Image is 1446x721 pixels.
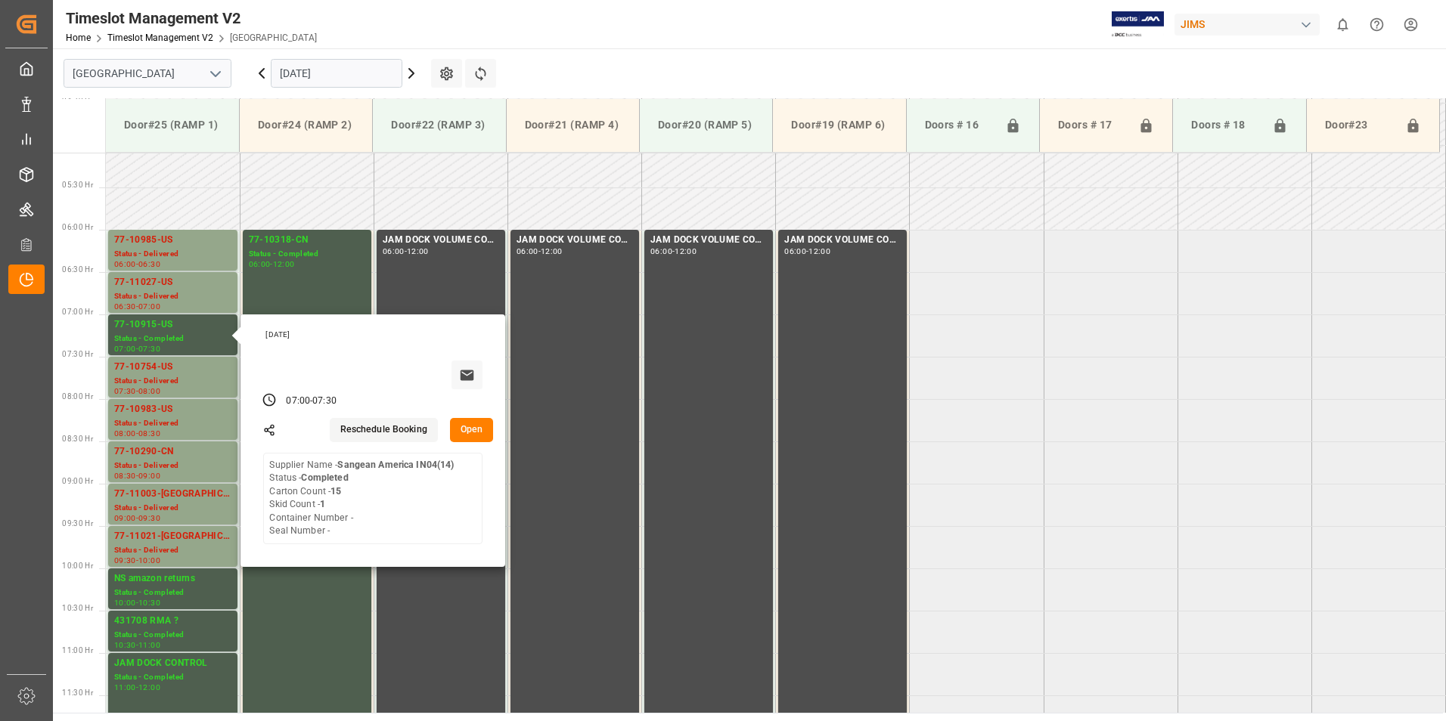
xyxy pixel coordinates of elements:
[114,303,136,310] div: 06:30
[1185,111,1265,140] div: Doors # 18
[286,395,310,408] div: 07:00
[107,32,213,43] a: Timeslot Management V2
[138,515,160,521] div: 09:30
[114,248,231,261] div: Status - Delivered
[114,430,136,437] div: 08:00
[62,350,93,358] span: 07:30 Hr
[330,418,438,442] button: Reschedule Booking
[118,111,227,139] div: Door#25 (RAMP 1)
[114,629,231,642] div: Status - Completed
[114,599,136,606] div: 10:00
[337,460,454,470] b: Sangean America IN04(14)
[517,248,538,255] div: 06:00
[136,261,138,268] div: -
[301,472,348,483] b: Completed
[62,308,93,316] span: 07:00 Hr
[136,642,138,648] div: -
[138,345,160,352] div: 07:30
[114,656,231,671] div: JAM DOCK CONTROL
[114,529,231,544] div: 77-11021-[GEOGRAPHIC_DATA]
[138,388,160,395] div: 08:00
[114,671,231,684] div: Status - Completed
[114,233,231,248] div: 77-10985-US
[62,477,93,485] span: 09:00 Hr
[383,233,499,248] div: JAM DOCK VOLUME CONTROL
[114,375,231,388] div: Status - Delivered
[1112,11,1164,38] img: Exertis%20JAM%20-%20Email%20Logo.jpg_1722504956.jpg
[519,111,627,139] div: Door#21 (RAMP 4)
[138,684,160,691] div: 12:00
[310,395,312,408] div: -
[62,392,93,401] span: 08:00 Hr
[919,111,999,140] div: Doors # 16
[136,472,138,479] div: -
[138,261,160,268] div: 06:30
[541,248,563,255] div: 12:00
[407,248,429,255] div: 12:00
[1326,8,1360,42] button: show 0 new notifications
[252,111,360,139] div: Door#24 (RAMP 2)
[114,402,231,417] div: 77-10983-US
[114,571,231,586] div: NS amazon returns
[114,388,136,395] div: 07:30
[450,418,494,442] button: Open
[1360,8,1394,42] button: Help Center
[138,599,160,606] div: 10:30
[385,111,493,139] div: Door#22 (RAMP 3)
[136,345,138,352] div: -
[62,223,93,231] span: 06:00 Hr
[62,604,93,612] span: 10:30 Hr
[1319,111,1399,140] div: Door#23
[784,233,901,248] div: JAM DOCK VOLUME CONTROL
[136,557,138,564] div: -
[249,233,365,248] div: 77-10318-CN
[650,233,767,248] div: JAM DOCK VOLUME CONTROL
[114,360,231,375] div: 77-10754-US
[66,32,91,43] a: Home
[138,472,160,479] div: 09:00
[64,59,231,88] input: Type to search/select
[138,557,160,564] div: 10:00
[114,586,231,599] div: Status - Completed
[136,684,138,691] div: -
[138,303,160,310] div: 07:00
[273,261,295,268] div: 12:00
[260,330,489,340] div: [DATE]
[330,486,341,497] b: 15
[114,487,231,502] div: 77-11003-[GEOGRAPHIC_DATA]
[320,499,325,509] b: 1
[114,684,136,691] div: 11:00
[136,599,138,606] div: -
[62,689,93,697] span: 11:30 Hr
[62,562,93,570] span: 10:00 Hr
[1174,14,1320,36] div: JIMS
[114,275,231,290] div: 77-11027-US
[808,248,830,255] div: 12:00
[136,515,138,521] div: -
[114,317,231,333] div: 77-10915-US
[62,181,93,189] span: 05:30 Hr
[114,460,231,472] div: Status - Delivered
[114,557,136,564] div: 09:30
[650,248,672,255] div: 06:00
[62,646,93,654] span: 11:00 Hr
[136,303,138,310] div: -
[249,248,365,261] div: Status - Completed
[249,261,271,268] div: 06:00
[114,444,231,460] div: 77-10290-CN
[1174,10,1326,39] button: JIMS
[114,502,231,515] div: Status - Delivered
[784,248,806,255] div: 06:00
[806,248,808,255] div: -
[405,248,407,255] div: -
[136,430,138,437] div: -
[672,248,675,255] div: -
[652,111,760,139] div: Door#20 (RAMP 5)
[114,544,231,557] div: Status - Delivered
[114,642,136,648] div: 10:30
[114,345,136,352] div: 07:00
[271,59,402,88] input: DD.MM.YYYY
[114,614,231,629] div: 431708 RMA ?
[136,388,138,395] div: -
[675,248,697,255] div: 12:00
